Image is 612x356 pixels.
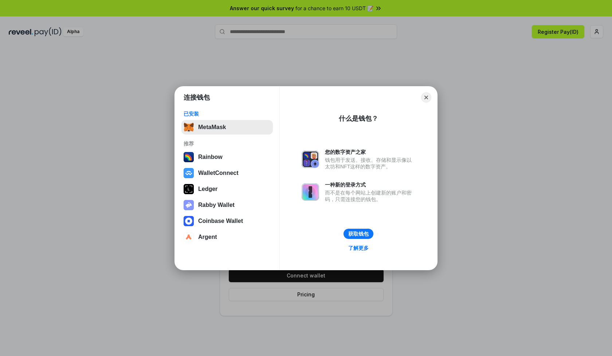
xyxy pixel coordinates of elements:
[184,152,194,162] img: svg+xml,%3Csvg%20width%3D%22120%22%20height%3D%22120%22%20viewBox%3D%220%200%20120%20120%22%20fil...
[198,154,223,160] div: Rainbow
[184,200,194,210] img: svg+xml,%3Csvg%20xmlns%3D%22http%3A%2F%2Fwww.w3.org%2F2000%2Fsvg%22%20fill%3D%22none%22%20viewBox...
[302,183,319,201] img: svg+xml,%3Csvg%20xmlns%3D%22http%3A%2F%2Fwww.w3.org%2F2000%2Fsvg%22%20fill%3D%22none%22%20viewBox...
[344,229,373,239] button: 获取钱包
[181,166,273,180] button: WalletConnect
[181,230,273,244] button: Argent
[181,198,273,212] button: Rabby Wallet
[421,92,431,103] button: Close
[184,111,271,117] div: 已安装
[198,124,226,131] div: MetaMask
[184,140,271,147] div: 推荐
[181,214,273,228] button: Coinbase Wallet
[325,149,415,155] div: 您的数字资产之家
[184,93,210,102] h1: 连接钱包
[339,114,378,123] div: 什么是钱包？
[348,245,369,251] div: 了解更多
[348,231,369,237] div: 获取钱包
[198,202,235,208] div: Rabby Wallet
[344,243,373,253] a: 了解更多
[184,168,194,178] img: svg+xml,%3Csvg%20width%3D%2228%22%20height%3D%2228%22%20viewBox%3D%220%200%2028%2028%22%20fill%3D...
[181,182,273,196] button: Ledger
[198,186,217,192] div: Ledger
[198,170,239,176] div: WalletConnect
[184,216,194,226] img: svg+xml,%3Csvg%20width%3D%2228%22%20height%3D%2228%22%20viewBox%3D%220%200%2028%2028%22%20fill%3D...
[184,184,194,194] img: svg+xml,%3Csvg%20xmlns%3D%22http%3A%2F%2Fwww.w3.org%2F2000%2Fsvg%22%20width%3D%2228%22%20height%3...
[181,120,273,135] button: MetaMask
[184,122,194,132] img: svg+xml,%3Csvg%20fill%3D%22none%22%20height%3D%2233%22%20viewBox%3D%220%200%2035%2033%22%20width%...
[325,181,415,188] div: 一种新的登录方式
[181,150,273,164] button: Rainbow
[325,157,415,170] div: 钱包用于发送、接收、存储和显示像以太坊和NFT这样的数字资产。
[302,151,319,168] img: svg+xml,%3Csvg%20xmlns%3D%22http%3A%2F%2Fwww.w3.org%2F2000%2Fsvg%22%20fill%3D%22none%22%20viewBox...
[198,234,217,240] div: Argent
[325,189,415,203] div: 而不是在每个网站上创建新的账户和密码，只需连接您的钱包。
[198,218,243,224] div: Coinbase Wallet
[184,232,194,242] img: svg+xml,%3Csvg%20width%3D%2228%22%20height%3D%2228%22%20viewBox%3D%220%200%2028%2028%22%20fill%3D...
